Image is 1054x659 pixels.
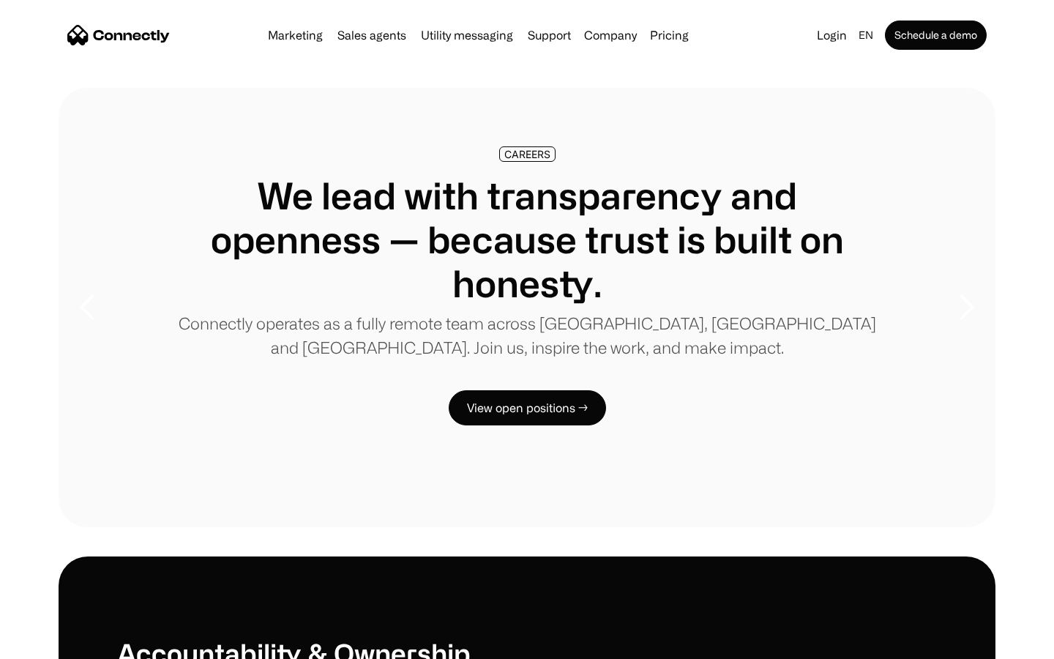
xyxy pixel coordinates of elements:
aside: Language selected: English [15,632,88,654]
a: Utility messaging [415,29,519,41]
ul: Language list [29,633,88,654]
a: Marketing [262,29,329,41]
div: Company [584,25,637,45]
p: Connectly operates as a fully remote team across [GEOGRAPHIC_DATA], [GEOGRAPHIC_DATA] and [GEOGRA... [176,311,878,360]
a: Pricing [644,29,695,41]
h1: We lead with transparency and openness — because trust is built on honesty. [176,174,878,305]
a: Sales agents [332,29,412,41]
a: Login [811,25,853,45]
a: Schedule a demo [885,21,987,50]
a: Support [522,29,577,41]
a: View open positions → [449,390,606,425]
div: en [859,25,873,45]
div: CAREERS [504,149,550,160]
